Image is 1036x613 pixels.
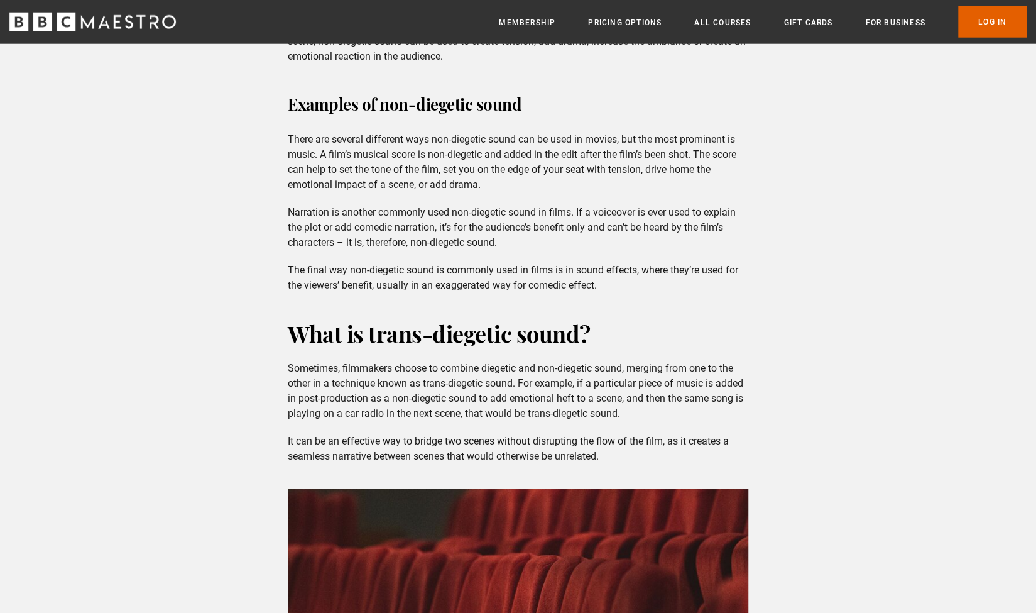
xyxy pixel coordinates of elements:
[288,89,748,119] h3: Examples of non-diegetic sound
[499,6,1027,38] nav: Primary
[288,318,748,348] h2: What is trans-diegetic sound?
[694,16,751,29] a: All Courses
[288,434,748,464] p: It can be an effective way to bridge two scenes without disrupting the flow of the film, as it cr...
[9,13,176,31] svg: BBC Maestro
[288,205,748,250] p: Narration is another commonly used non-diegetic sound in films. If a voiceover is ever used to ex...
[288,361,748,421] p: Sometimes, filmmakers choose to combine diegetic and non-diegetic sound, merging from one to the ...
[783,16,832,29] a: Gift Cards
[865,16,925,29] a: For business
[499,16,555,29] a: Membership
[288,132,748,192] p: There are several different ways non-diegetic sound can be used in movies, but the most prominent...
[588,16,662,29] a: Pricing Options
[288,263,748,293] p: The final way non-diegetic sound is commonly used in films is in sound effects, where they’re use...
[958,6,1027,38] a: Log In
